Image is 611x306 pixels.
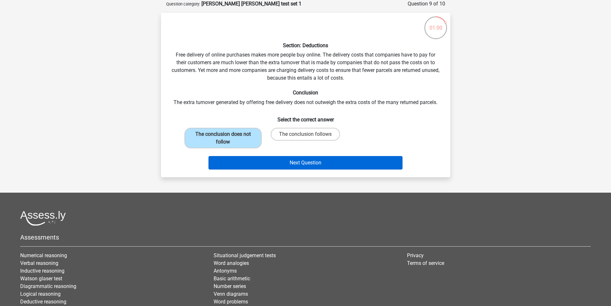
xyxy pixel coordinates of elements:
a: Verbal reasoning [20,260,58,266]
a: Situational judgement tests [214,252,276,258]
a: Venn diagrams [214,291,248,297]
a: Watson glaser test [20,275,62,282]
a: Numerical reasoning [20,252,67,258]
div: Free delivery of online purchases makes more people buy online. The delivery costs that companies... [164,18,448,172]
label: The conclusion does not follow [184,128,262,148]
a: Privacy [407,252,424,258]
strong: [PERSON_NAME] [PERSON_NAME] test set 1 [201,1,301,7]
h5: Assessments [20,233,591,241]
button: Next Question [208,156,403,170]
small: Question category: [166,2,200,6]
h6: Select the correct answer [171,111,440,123]
div: 01:00 [424,16,448,32]
label: The conclusion follows [271,128,340,141]
a: Logical reasoning [20,291,61,297]
a: Inductive reasoning [20,268,64,274]
h6: Conclusion [171,90,440,96]
img: Assessly logo [20,211,66,226]
a: Diagrammatic reasoning [20,283,76,289]
h6: Section: Deductions [171,42,440,48]
a: Antonyms [214,268,237,274]
a: Word analogies [214,260,249,266]
a: Word problems [214,299,248,305]
a: Deductive reasoning [20,299,66,305]
a: Number series [214,283,246,289]
a: Terms of service [407,260,444,266]
a: Basic arithmetic [214,275,250,282]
